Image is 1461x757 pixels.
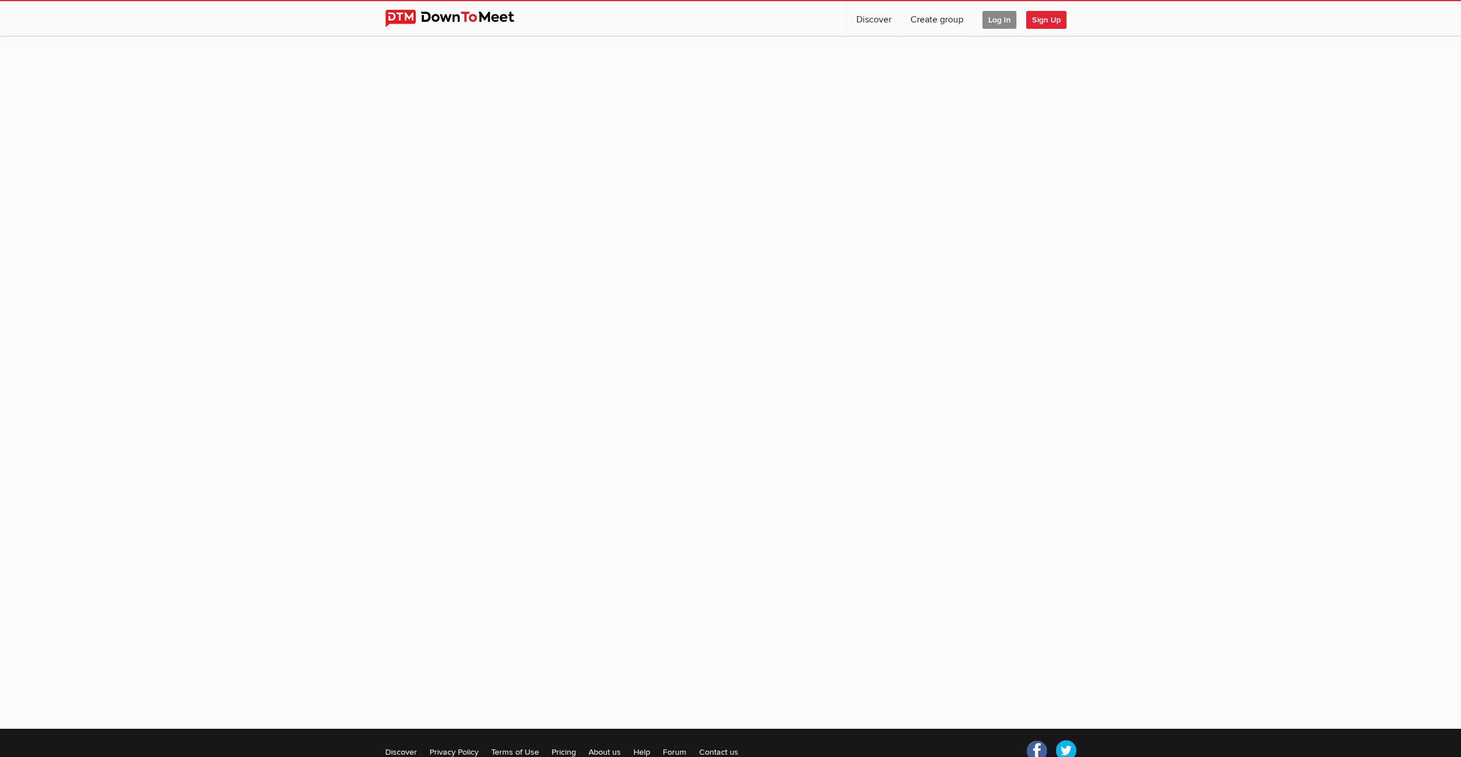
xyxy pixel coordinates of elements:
span: Log In [982,11,1016,29]
a: Log In [973,1,1026,36]
a: Sign Up [1026,1,1076,36]
a: Create group [901,1,973,36]
img: DownToMeet [385,10,532,27]
a: Discover [847,1,901,36]
span: Sign Up [1026,11,1067,29]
